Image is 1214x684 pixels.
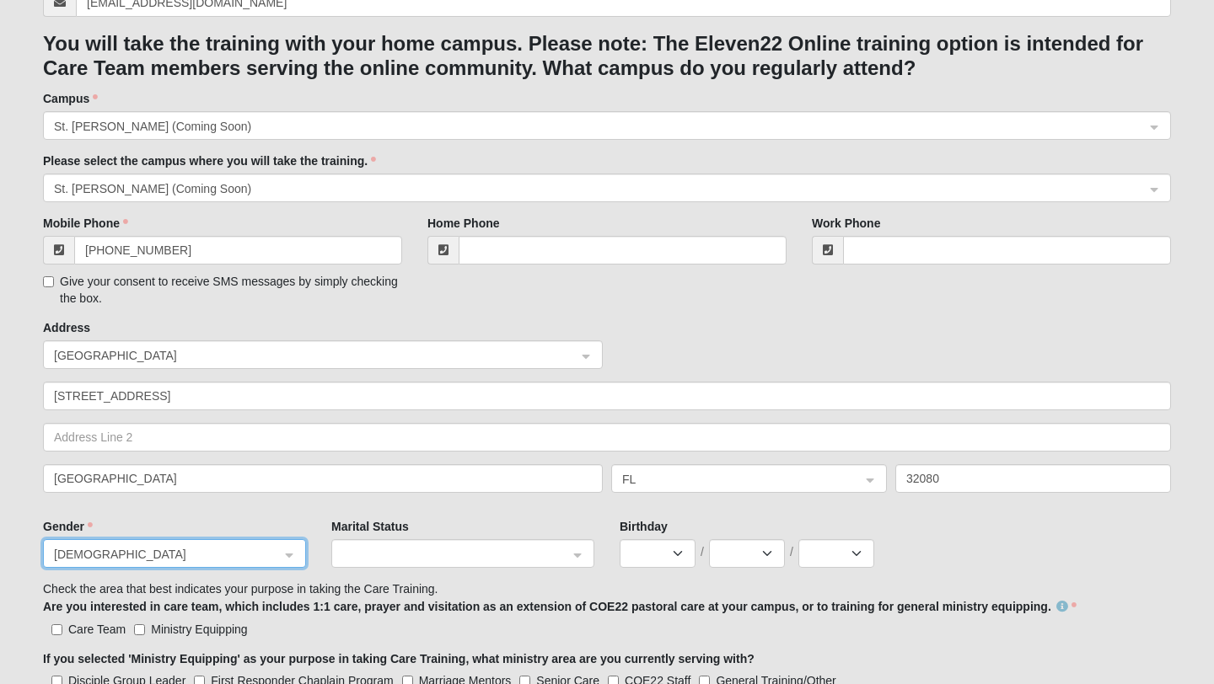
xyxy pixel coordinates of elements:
input: Zip [895,464,1171,493]
span: / [790,543,793,560]
label: Campus [43,90,98,107]
h3: You will take the training with your home campus. Please note: The Eleven22 Online training optio... [43,32,1171,81]
label: Birthday [620,518,668,535]
span: St. Augustine (Coming Soon) [54,117,1130,136]
span: Male [54,545,280,564]
input: Ministry Equipping [134,624,145,635]
input: City [43,464,603,493]
label: If you selected 'Ministry Equipping' as your purpose in taking Care Training, what ministry area ... [43,650,755,667]
input: Give your consent to receive SMS messages by simply checking the box. [43,276,54,287]
input: Address Line 1 [43,382,1171,410]
span: Ministry Equipping [151,623,247,636]
input: Address Line 2 [43,423,1171,452]
label: Are you interested in care team, which includes 1:1 care, prayer and visitation as an extension o... [43,598,1077,615]
label: Mobile Phone [43,215,128,232]
label: Gender [43,518,93,535]
span: Give your consent to receive SMS messages by simply checking the box. [60,275,398,305]
input: Care Team [51,624,62,635]
label: Address [43,319,90,336]
span: St. Augustine (Coming Soon) [54,179,1130,198]
span: Care Team [68,623,126,636]
span: FL [622,470,846,489]
label: Work Phone [812,215,880,232]
label: Home Phone [427,215,500,232]
span: / [701,543,704,560]
span: United States [54,346,561,365]
label: Marital Status [331,518,409,535]
label: Please select the campus where you will take the training. [43,152,376,169]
